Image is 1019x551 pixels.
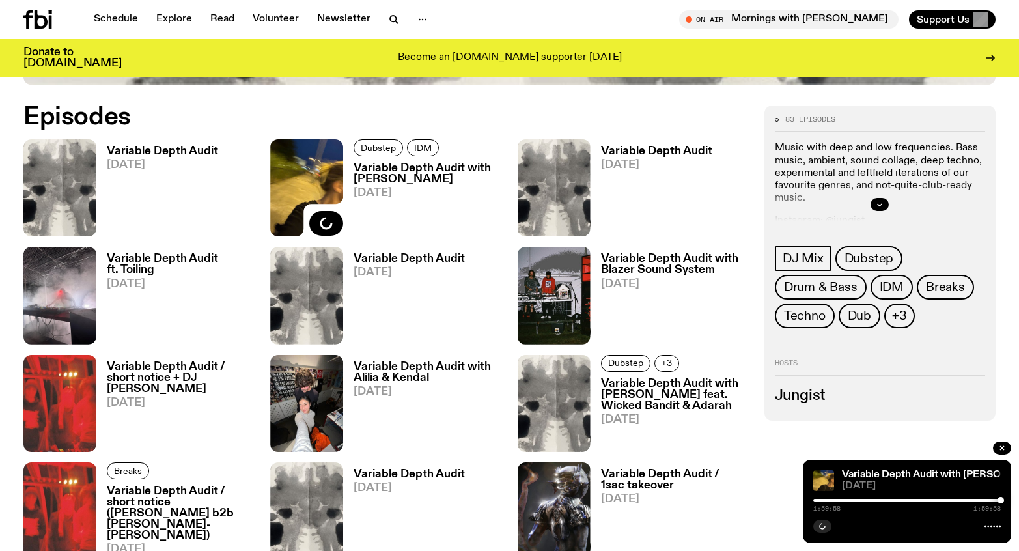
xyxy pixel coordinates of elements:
[591,146,712,236] a: Variable Depth Audit[DATE]
[354,139,403,156] a: Dubstep
[354,163,501,185] h3: Variable Depth Audit with [PERSON_NAME]
[202,10,242,29] a: Read
[775,304,835,328] a: Techno
[361,143,396,152] span: Dubstep
[775,246,831,271] a: DJ Mix
[398,52,622,64] p: Become an [DOMAIN_NAME] supporter [DATE]
[107,160,218,171] span: [DATE]
[784,280,858,294] span: Drum & Bass
[354,188,501,199] span: [DATE]
[354,469,465,480] h3: Variable Depth Audit
[96,146,218,236] a: Variable Depth Audit[DATE]
[775,275,867,300] a: Drum & Bass
[354,361,501,384] h3: Variable Depth Audit with Alilia & Kendal
[813,505,841,512] span: 1:59:58
[107,146,218,157] h3: Variable Depth Audit
[909,10,996,29] button: Support Us
[601,279,749,290] span: [DATE]
[601,378,749,412] h3: Variable Depth Audit with [PERSON_NAME] feat. Wicked Bandit & Adarah
[884,304,915,328] button: +3
[917,275,974,300] a: Breaks
[785,116,835,123] span: 83 episodes
[601,146,712,157] h3: Variable Depth Audit
[591,378,749,452] a: Variable Depth Audit with [PERSON_NAME] feat. Wicked Bandit & Adarah[DATE]
[96,361,255,452] a: Variable Depth Audit / short notice + DJ [PERSON_NAME][DATE]
[662,358,672,368] span: +3
[917,14,970,25] span: Support Us
[601,355,650,372] a: Dubstep
[309,10,378,29] a: Newsletter
[775,360,985,375] h2: Hosts
[354,386,501,397] span: [DATE]
[845,251,894,266] span: Dubstep
[343,253,465,344] a: Variable Depth Audit[DATE]
[601,160,712,171] span: [DATE]
[148,10,200,29] a: Explore
[601,253,749,275] h3: Variable Depth Audit with Blazer Sound System
[107,397,255,408] span: [DATE]
[270,247,343,344] img: A black and white Rorschach
[23,139,96,236] img: A black and white Rorschach
[601,414,749,425] span: [DATE]
[654,355,679,372] button: +3
[880,280,904,294] span: IDM
[114,466,142,475] span: Breaks
[973,505,1001,512] span: 1:59:58
[414,143,432,152] span: IDM
[518,139,591,236] img: A black and white Rorschach
[107,462,149,479] a: Breaks
[96,253,255,344] a: Variable Depth Audit ft. Toiling[DATE]
[608,358,643,368] span: Dubstep
[518,355,591,452] img: A black and white Rorschach
[775,389,985,403] h3: Jungist
[107,253,255,275] h3: Variable Depth Audit ft. Toiling
[23,47,122,69] h3: Donate to [DOMAIN_NAME]
[107,279,255,290] span: [DATE]
[107,361,255,395] h3: Variable Depth Audit / short notice + DJ [PERSON_NAME]
[354,483,465,494] span: [DATE]
[601,469,749,491] h3: Variable Depth Audit / 1sac takeover
[407,139,439,156] a: IDM
[343,163,501,236] a: Variable Depth Audit with [PERSON_NAME][DATE]
[784,309,826,323] span: Techno
[679,10,899,29] button: On AirMornings with [PERSON_NAME]
[86,10,146,29] a: Schedule
[842,481,1001,491] span: [DATE]
[107,486,255,541] h3: Variable Depth Audit / short notice ([PERSON_NAME] b2b [PERSON_NAME]-[PERSON_NAME])
[783,251,824,266] span: DJ Mix
[892,309,907,323] span: +3
[343,361,501,452] a: Variable Depth Audit with Alilia & Kendal[DATE]
[354,267,465,278] span: [DATE]
[591,253,749,344] a: Variable Depth Audit with Blazer Sound System[DATE]
[245,10,307,29] a: Volunteer
[926,280,965,294] span: Breaks
[871,275,913,300] a: IDM
[601,494,749,505] span: [DATE]
[23,106,666,129] h2: Episodes
[839,304,880,328] a: Dub
[354,253,465,264] h3: Variable Depth Audit
[835,246,903,271] a: Dubstep
[775,142,985,205] p: Music with deep and low frequencies. Bass music, ambient, sound collage, deep techno, experimenta...
[848,309,871,323] span: Dub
